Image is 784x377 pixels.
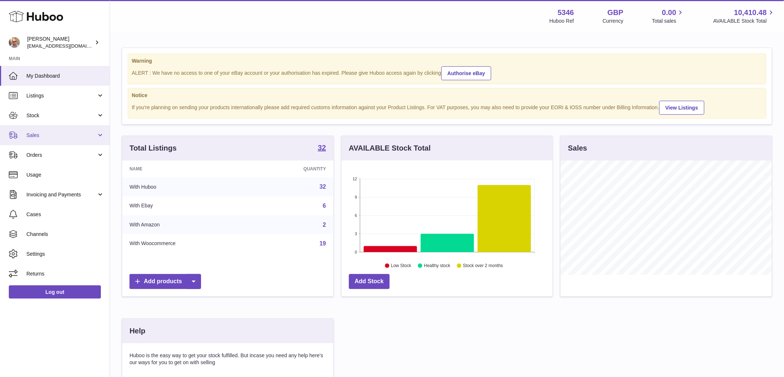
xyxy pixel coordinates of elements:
span: Stock [26,112,96,119]
td: With Huboo [122,177,253,196]
a: Log out [9,285,101,299]
div: If you're planning on sending your products internationally please add required customs informati... [132,100,762,115]
strong: Notice [132,92,762,99]
a: 32 [320,184,326,190]
div: Currency [603,18,624,25]
a: 2 [323,222,326,228]
td: With Amazon [122,215,253,234]
a: Authorise eBay [441,66,492,80]
h3: Total Listings [130,143,177,153]
a: Add Stock [349,274,390,289]
a: 32 [318,144,326,153]
text: 3 [355,232,357,236]
a: 6 [323,203,326,209]
text: Healthy stock [424,263,451,269]
h3: Help [130,326,145,336]
a: Add products [130,274,201,289]
span: Invoicing and Payments [26,191,96,198]
text: Low Stock [391,263,412,269]
strong: 32 [318,144,326,151]
strong: Warning [132,58,762,64]
strong: 5346 [558,8,574,18]
span: 0.00 [662,8,677,18]
strong: GBP [608,8,623,18]
span: Orders [26,152,96,159]
span: Listings [26,92,96,99]
a: 0.00 Total sales [652,8,685,25]
h3: Sales [568,143,587,153]
text: 6 [355,213,357,218]
text: 9 [355,195,357,199]
td: With Woocommerce [122,234,253,253]
a: View Listings [659,101,704,115]
text: 0 [355,250,357,254]
text: Stock over 2 months [463,263,503,269]
th: Quantity [253,160,333,177]
span: Usage [26,171,104,178]
span: Settings [26,251,104,258]
span: AVAILABLE Stock Total [713,18,775,25]
h3: AVAILABLE Stock Total [349,143,431,153]
a: 10,410.48 AVAILABLE Stock Total [713,8,775,25]
text: 12 [353,177,357,181]
span: Sales [26,132,96,139]
div: ALERT : We have no access to one of your eBay account or your authorisation has expired. Please g... [132,65,762,80]
span: Total sales [652,18,685,25]
a: 19 [320,240,326,247]
div: Huboo Ref [550,18,574,25]
span: Cases [26,211,104,218]
span: 10,410.48 [734,8,767,18]
span: My Dashboard [26,73,104,80]
span: Returns [26,270,104,277]
p: Huboo is the easy way to get your stock fulfilled. But incase you need any help here's our ways f... [130,352,326,366]
span: [EMAIL_ADDRESS][DOMAIN_NAME] [27,43,108,49]
td: With Ebay [122,196,253,215]
th: Name [122,160,253,177]
div: [PERSON_NAME] [27,36,93,49]
span: Channels [26,231,104,238]
img: support@radoneltd.co.uk [9,37,20,48]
